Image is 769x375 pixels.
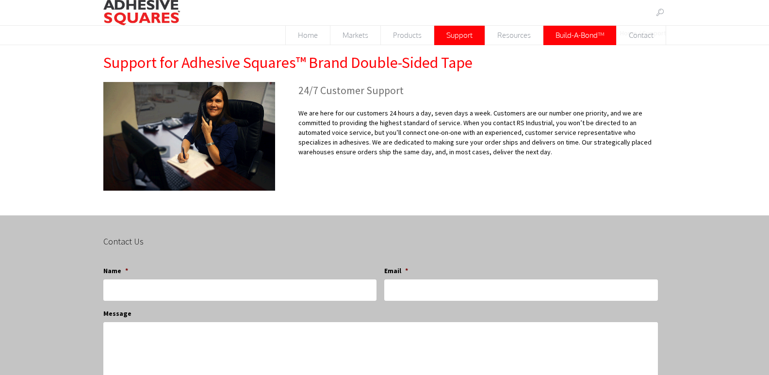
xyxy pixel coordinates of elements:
span: Products [381,26,434,45]
a: Home [285,26,330,45]
h2: 24/7 Customer Support [298,82,666,98]
h3: Contact Us [103,235,665,248]
h1: Support for Adhesive Squares™ Brand Double-Sided Tape [103,53,666,72]
img: Kelly-CS.png [103,82,275,191]
label: Message [103,309,131,318]
span: Home [286,26,330,45]
label: Email [384,266,408,275]
p: We are here for our customers 24 hours a day, seven days a week. Customers are our number one pri... [298,108,666,166]
span: Contact [617,26,666,45]
span: Build-A-Bond™ [543,26,616,45]
label: Name [103,266,128,275]
span: Markets [330,26,380,45]
a: Build-A-Bond™ [543,26,617,45]
span: Resources [485,26,543,45]
a: Support [434,26,485,45]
